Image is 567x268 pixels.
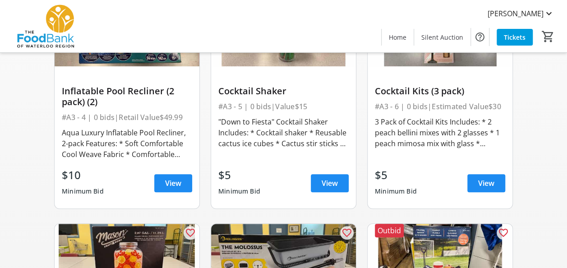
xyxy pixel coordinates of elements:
[165,178,181,189] span: View
[185,227,196,238] mat-icon: favorite_outline
[421,32,463,42] span: Silent Auction
[218,183,260,199] div: Minimum Bid
[62,111,192,124] div: #A3 - 4 | 0 bids | Retail Value $49.99
[218,86,349,97] div: Cocktail Shaker
[488,8,544,19] span: [PERSON_NAME]
[414,29,470,46] a: Silent Auction
[62,167,104,183] div: $10
[375,100,505,113] div: #A3 - 6 | 0 bids | Estimated Value $30
[467,174,505,192] a: View
[62,183,104,199] div: Minimum Bid
[341,227,352,238] mat-icon: favorite_outline
[478,178,494,189] span: View
[471,28,489,46] button: Help
[375,86,505,97] div: Cocktail Kits (3 pack)
[375,116,505,149] div: 3 Pack of Cocktail Kits Includes: * 2 peach bellini mixes with 2 glasses * 1 peach mimosa mix wit...
[154,174,192,192] a: View
[504,32,526,42] span: Tickets
[389,32,406,42] span: Home
[322,178,338,189] span: View
[375,183,417,199] div: Minimum Bid
[375,224,404,237] div: Outbid
[540,28,556,45] button: Cart
[498,227,509,238] mat-icon: favorite_outline
[62,86,192,107] div: Inflatable Pool Recliner (2 pack) (2)
[218,116,349,149] div: "Down to Fiesta" Cocktail Shaker Includes: * Cocktail shaker * Reusable cactus ice cubes * Cactus...
[480,6,562,21] button: [PERSON_NAME]
[375,167,417,183] div: $5
[5,4,86,49] img: The Food Bank of Waterloo Region's Logo
[218,100,349,113] div: #A3 - 5 | 0 bids | Value $15
[311,174,349,192] a: View
[218,167,260,183] div: $5
[382,29,414,46] a: Home
[62,127,192,160] div: Aqua Luxury Inflatable Pool Recliner, 2-pack Features: * Soft Comfortable Cool Weave Fabric * Com...
[497,29,533,46] a: Tickets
